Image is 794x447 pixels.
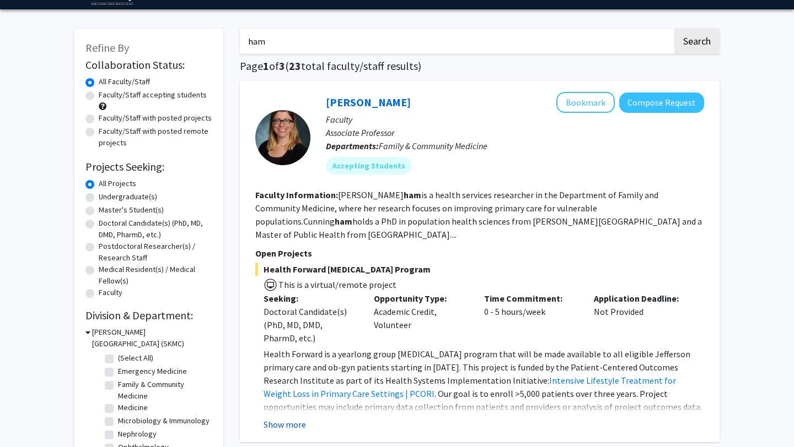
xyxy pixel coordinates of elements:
p: Faculty [326,113,704,126]
p: Opportunity Type: [374,292,468,305]
label: Undergraduate(s) [99,191,157,203]
h3: [PERSON_NAME][GEOGRAPHIC_DATA] (SKMC) [92,326,212,350]
label: Faculty/Staff with posted projects [99,112,212,124]
button: Add Amy Cunningham to Bookmarks [556,92,615,113]
span: Family & Community Medicine [379,140,487,151]
p: Time Commitment: [484,292,578,305]
div: 0 - 5 hours/week [476,292,586,345]
label: Faculty [99,287,122,298]
p: Open Projects [255,247,704,260]
span: Health Forward [MEDICAL_DATA] Program [255,263,704,276]
label: All Projects [99,178,136,189]
p: Seeking: [264,292,357,305]
label: Emergency Medicine [118,366,187,377]
b: ham [335,216,352,227]
label: Doctoral Candidate(s) (PhD, MD, DMD, PharmD, etc.) [99,217,212,241]
label: Nephrology [118,428,157,440]
label: All Faculty/Staff [99,76,150,88]
h2: Projects Seeking: [85,160,212,173]
h1: Page of ( total faculty/staff results) [240,59,720,73]
label: Master's Student(s) [99,204,164,216]
label: Faculty/Staff with posted remote projects [99,126,212,149]
a: [PERSON_NAME] [326,95,411,109]
span: 23 [289,59,301,73]
span: Refine By [85,41,129,54]
h2: Division & Department: [85,309,212,322]
b: ham [404,189,421,200]
label: Medicine [118,402,148,413]
span: 1 [263,59,269,73]
span: 3 [279,59,285,73]
label: Microbiology & Immunology [118,415,210,427]
fg-read-more: [PERSON_NAME] is a health services researcher in the Department of Family and Community Medicine,... [255,189,702,240]
button: Show more [264,418,306,431]
label: Family & Community Medicine [118,379,210,402]
button: Compose Request to Amy Cunningham [619,92,704,113]
iframe: Chat [8,397,47,439]
button: Search [674,29,720,54]
mat-chip: Accepting Students [326,157,412,175]
label: Postdoctoral Researcher(s) / Research Staff [99,241,212,264]
label: Medical Resident(s) / Medical Fellow(s) [99,264,212,287]
div: Academic Credit, Volunteer [366,292,476,345]
b: Faculty Information: [255,189,338,200]
label: (Select All) [118,352,153,364]
span: This is a virtual/remote project [277,279,396,290]
b: Departments: [326,140,379,151]
p: Associate Professor [326,126,704,139]
div: Not Provided [586,292,696,345]
a: Intensive Lifestyle Treatment for Weight Loss in Primary Care Settings | PCORI [264,375,676,399]
div: Doctoral Candidate(s) (PhD, MD, DMD, PharmD, etc.) [264,305,357,345]
label: Faculty/Staff accepting students [99,89,207,101]
p: Health Forward is a yearlong group [MEDICAL_DATA] program that will be made available to all elig... [264,347,704,427]
p: Application Deadline: [594,292,688,305]
input: Search Keywords [240,29,673,54]
h2: Collaboration Status: [85,58,212,72]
